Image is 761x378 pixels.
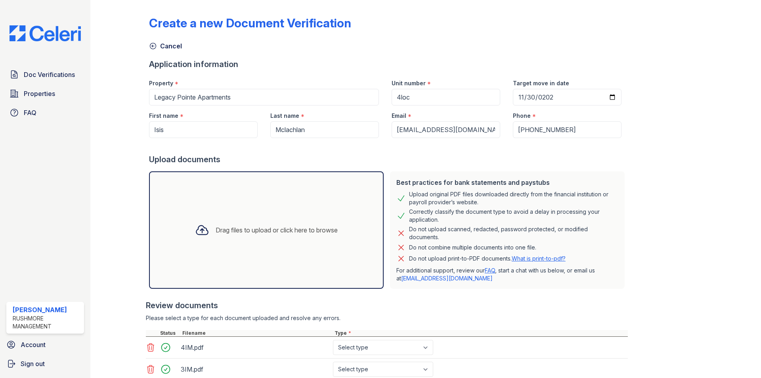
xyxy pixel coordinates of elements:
[485,267,495,274] a: FAQ
[6,86,84,102] a: Properties
[392,112,406,120] label: Email
[3,356,87,372] a: Sign out
[3,25,87,41] img: CE_Logo_Blue-a8612792a0a2168367f1c8372b55b34899dd931a85d93a1a3d3e32e68fde9ad4.png
[181,363,330,376] div: 3IM.pdf
[149,16,351,30] div: Create a new Document Verification
[21,340,46,349] span: Account
[392,79,426,87] label: Unit number
[181,330,333,336] div: Filename
[21,359,45,368] span: Sign out
[181,341,330,354] div: 4IM.pdf
[396,267,618,282] p: For additional support, review our , start a chat with us below, or email us at
[409,225,618,241] div: Do not upload scanned, redacted, password protected, or modified documents.
[409,190,618,206] div: Upload original PDF files downloaded directly from the financial institution or payroll provider’...
[13,305,81,315] div: [PERSON_NAME]
[396,178,618,187] div: Best practices for bank statements and paystubs
[3,337,87,353] a: Account
[149,41,182,51] a: Cancel
[401,275,493,282] a: [EMAIL_ADDRESS][DOMAIN_NAME]
[409,208,618,224] div: Correctly classify the document type to avoid a delay in processing your application.
[216,225,338,235] div: Drag files to upload or click here to browse
[512,255,566,262] a: What is print-to-pdf?
[159,330,181,336] div: Status
[513,112,531,120] label: Phone
[24,89,55,98] span: Properties
[6,105,84,121] a: FAQ
[146,300,628,311] div: Review documents
[13,315,81,330] div: Rushmore Management
[149,79,173,87] label: Property
[146,314,628,322] div: Please select a type for each document uploaded and resolve any errors.
[409,243,536,252] div: Do not combine multiple documents into one file.
[513,79,569,87] label: Target move in date
[409,255,566,263] p: Do not upload print-to-PDF documents.
[6,67,84,83] a: Doc Verifications
[149,112,178,120] label: First name
[270,112,299,120] label: Last name
[333,330,628,336] div: Type
[149,154,628,165] div: Upload documents
[24,108,36,117] span: FAQ
[24,70,75,79] span: Doc Verifications
[149,59,628,70] div: Application information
